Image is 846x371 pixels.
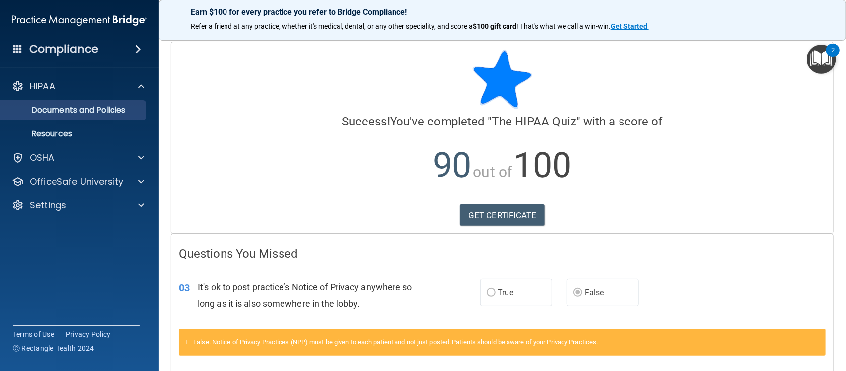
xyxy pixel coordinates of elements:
span: False. Notice of Privacy Practices (NPP) must be given to each patient and not just posted. Patie... [193,338,598,346]
h4: Compliance [29,42,98,56]
span: The HIPAA Quiz [492,115,576,128]
strong: $100 gift card [473,22,516,30]
a: OfficeSafe University [12,176,144,187]
img: PMB logo [12,10,147,30]
a: HIPAA [12,80,144,92]
span: Success! [342,115,390,128]
p: Documents and Policies [6,105,142,115]
p: Settings [30,199,66,211]
strong: Get Started [611,22,647,30]
p: Earn $100 for every practice you refer to Bridge Compliance! [191,7,814,17]
span: Ⓒ Rectangle Health 2024 [13,343,94,353]
button: Open Resource Center, 2 new notifications [807,45,836,74]
span: Refer a friend at any practice, whether it's medical, dental, or any other speciality, and score a [191,22,473,30]
span: It's ok to post practice’s Notice of Privacy anywhere so long as it is also somewhere in the lobby. [198,282,412,309]
input: False [573,289,582,297]
span: out of [473,163,512,181]
h4: Questions You Missed [179,247,826,260]
span: 100 [513,145,571,185]
span: True [498,288,513,297]
div: 2 [831,50,835,63]
a: Settings [12,199,144,211]
p: HIPAA [30,80,55,92]
p: OfficeSafe University [30,176,123,187]
p: Resources [6,129,142,139]
a: Get Started [611,22,649,30]
img: blue-star-rounded.9d042014.png [473,50,532,109]
a: OSHA [12,152,144,164]
span: ! That's what we call a win-win. [516,22,611,30]
span: 03 [179,282,190,294]
a: Privacy Policy [66,329,111,339]
a: Terms of Use [13,329,54,339]
a: GET CERTIFICATE [460,204,545,226]
p: OSHA [30,152,55,164]
h4: You've completed " " with a score of [179,115,826,128]
input: True [487,289,496,297]
span: 90 [433,145,471,185]
span: False [585,288,604,297]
